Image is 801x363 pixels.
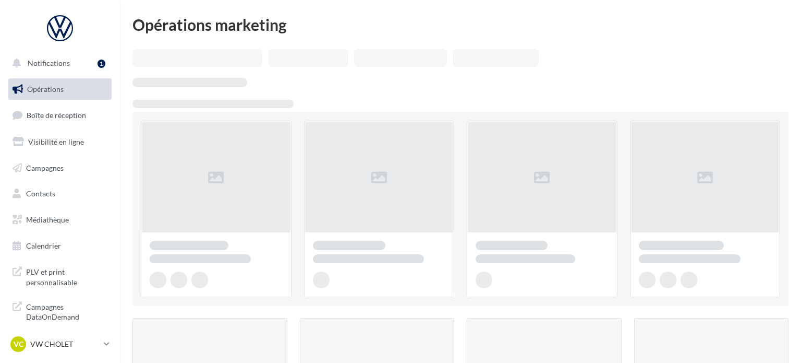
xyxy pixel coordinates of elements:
a: Campagnes DataOnDemand [6,296,114,326]
span: Calendrier [26,241,61,250]
a: Campagnes [6,157,114,179]
span: Campagnes DataOnDemand [26,300,107,322]
span: Notifications [28,58,70,67]
button: Notifications 1 [6,52,110,74]
a: Opérations [6,78,114,100]
span: Boîte de réception [27,111,86,120]
a: VC VW CHOLET [8,334,112,354]
span: PLV et print personnalisable [26,265,107,287]
a: Calendrier [6,235,114,257]
span: Visibilité en ligne [28,137,84,146]
a: Visibilité en ligne [6,131,114,153]
span: Contacts [26,189,55,198]
a: Boîte de réception [6,104,114,126]
p: VW CHOLET [30,339,100,349]
span: Opérations [27,85,64,93]
div: Opérations marketing [132,17,788,32]
div: 1 [98,60,105,68]
span: Médiathèque [26,215,69,224]
a: PLV et print personnalisable [6,261,114,291]
a: Médiathèque [6,209,114,231]
span: VC [14,339,23,349]
a: Contacts [6,183,114,205]
span: Campagnes [26,163,64,172]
